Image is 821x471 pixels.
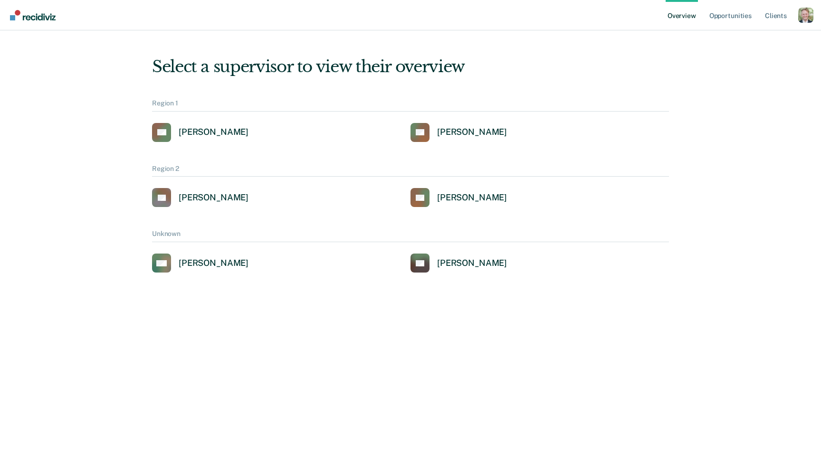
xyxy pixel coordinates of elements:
[152,165,669,177] div: Region 2
[437,192,507,203] div: [PERSON_NAME]
[152,230,669,242] div: Unknown
[10,10,56,20] img: Recidiviz
[152,57,669,76] div: Select a supervisor to view their overview
[152,99,669,112] div: Region 1
[179,127,248,138] div: [PERSON_NAME]
[410,188,507,207] a: [PERSON_NAME]
[179,192,248,203] div: [PERSON_NAME]
[179,258,248,269] div: [PERSON_NAME]
[410,254,507,273] a: [PERSON_NAME]
[410,123,507,142] a: [PERSON_NAME]
[152,188,248,207] a: [PERSON_NAME]
[152,254,248,273] a: [PERSON_NAME]
[152,123,248,142] a: [PERSON_NAME]
[437,258,507,269] div: [PERSON_NAME]
[437,127,507,138] div: [PERSON_NAME]
[798,8,813,23] button: Profile dropdown button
